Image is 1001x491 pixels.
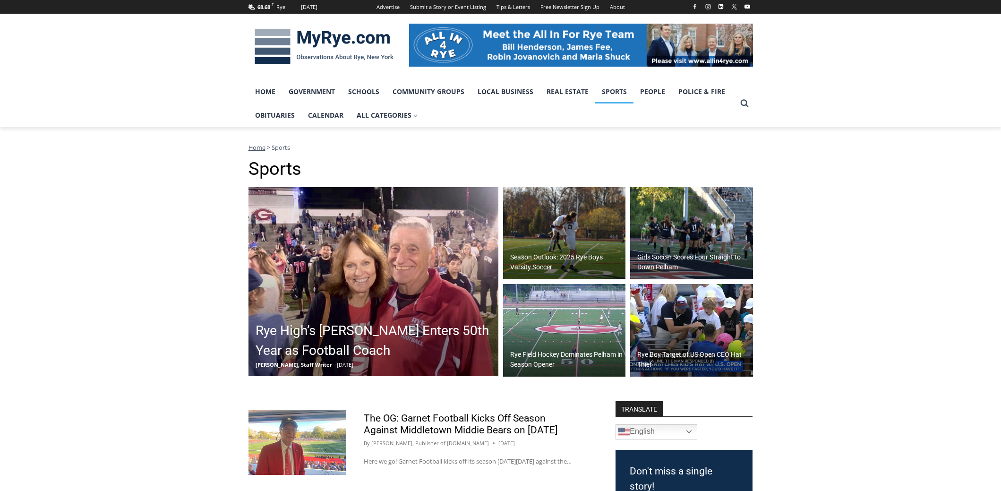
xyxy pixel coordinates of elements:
[386,80,471,103] a: Community Groups
[630,284,753,377] a: Rye Boy Target of US Open CEO Hat Thief
[503,187,626,280] img: (PHOTO: Alex van der Voort and Lex Cox of Rye Boys Varsity Soccer on Thursday, October 31, 2024 f...
[301,3,317,11] div: [DATE]
[540,80,595,103] a: Real Estate
[630,187,753,280] a: Girls Soccer Scores Four Straight to Down Pelham
[371,439,489,447] a: [PERSON_NAME], Publisher of [DOMAIN_NAME]
[248,158,753,180] h1: Sports
[248,143,753,152] nav: Breadcrumbs
[256,321,496,361] h2: Rye High’s [PERSON_NAME] Enters 50th Year as Football Coach
[715,1,727,12] a: Linkedin
[742,1,753,12] a: YouTube
[702,1,714,12] a: Instagram
[248,80,736,128] nav: Primary Navigation
[503,284,626,377] img: (PHOTO: The Rye Girls Field Hockey Team defeated Pelham 3-0 on Tuesday to move to 3-0 in 2024.)
[256,361,332,368] span: [PERSON_NAME], Staff Writer
[248,187,498,376] a: Rye High’s [PERSON_NAME] Enters 50th Year as Football Coach [PERSON_NAME], Staff Writer - [DATE]
[510,252,624,272] h2: Season Outlook: 2025 Rye Boys Varsity Soccer
[616,424,697,439] a: English
[342,80,386,103] a: Schools
[630,284,753,377] img: (PHOTO: A Rye boy attending the US Open was the target of a CEO who snatched a hat being given to...
[736,95,753,112] button: View Search Form
[364,457,573,466] p: Here we go! Garnet Football kicks off its season [DATE][DATE] against the…
[248,143,265,152] a: Home
[630,187,753,280] img: (PHOTO: Rye Girls Soccer's Samantha Yeh scores a goal in her team's 4-1 victory over Pelham on Se...
[633,80,672,103] a: People
[257,3,270,10] span: 68.68
[350,103,425,127] a: All Categories
[618,426,630,438] img: en
[637,252,751,272] h2: Girls Soccer Scores Four Straight to Down Pelham
[689,1,701,12] a: Facebook
[637,350,751,370] h2: Rye Boy Target of US Open CEO Hat Thief
[248,22,400,71] img: MyRye.com
[364,439,370,448] span: By
[357,110,418,121] span: All Categories
[728,1,740,12] a: X
[510,350,624,370] h2: Rye Field Hockey Dominates Pelham in Season Opener
[672,80,732,103] a: Police & Fire
[282,80,342,103] a: Government
[248,103,301,127] a: Obituaries
[301,103,350,127] a: Calendar
[276,3,285,11] div: Rye
[503,284,626,377] a: Rye Field Hockey Dominates Pelham in Season Opener
[272,2,274,7] span: F
[267,143,270,152] span: >
[409,24,753,66] img: All in for Rye
[498,439,515,448] time: [DATE]
[595,80,633,103] a: Sports
[248,410,346,475] img: (PHOTO: The voice of Rye Garnet Football and Old Garnet Steve Feeney in the Nugent Stadium press ...
[334,361,335,368] span: -
[364,413,558,436] a: The OG: Garnet Football Kicks Off Season Against Middletown Middie Bears on [DATE]
[248,80,282,103] a: Home
[248,187,498,376] img: (PHOTO: Garr and his wife Cathy on the field at Rye High School's Nugent Stadium.)
[503,187,626,280] a: Season Outlook: 2025 Rye Boys Varsity Soccer
[471,80,540,103] a: Local Business
[272,143,290,152] span: Sports
[337,361,353,368] span: [DATE]
[616,401,663,416] strong: TRANSLATE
